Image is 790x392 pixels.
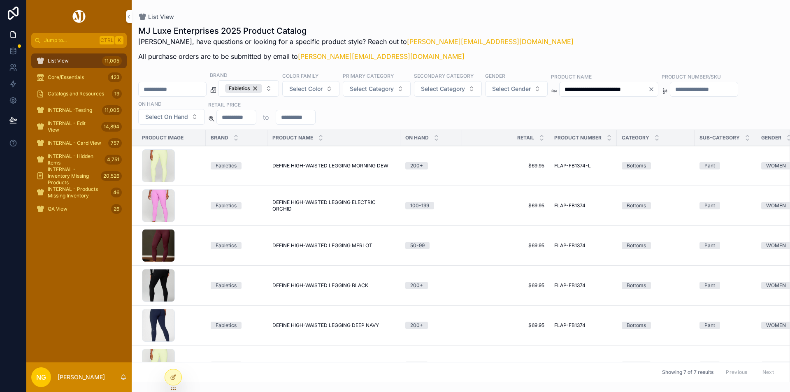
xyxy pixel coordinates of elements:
span: FLAP-FB1374 [554,322,586,329]
span: Category [622,135,649,141]
a: [PERSON_NAME][EMAIL_ADDRESS][DOMAIN_NAME] [298,52,465,60]
a: DEFINE HIGH-WAISTED LEGGING MORNING DEW [272,162,395,169]
a: Bottoms [622,162,690,169]
p: [PERSON_NAME] [58,373,105,381]
span: Core/Essentials [48,74,84,81]
a: Pant [699,362,751,369]
label: On Hand [138,100,162,107]
span: DEFINE HIGH-WAISTED LEGGING BLACK [272,282,368,289]
span: Select On Hand [145,113,188,121]
div: Fabletics [216,322,237,329]
a: Pant [699,162,751,169]
a: Bottoms [622,242,690,249]
div: Pant [704,362,715,369]
span: List View [148,13,174,21]
span: FLAP-FB1374 [554,282,586,289]
span: DEFINE HIGH-WAISTED LEGGING MERLOT [272,242,372,249]
span: INTERNAL -Testing [48,107,92,114]
label: Primary Category [343,72,394,79]
div: Fabletics [216,362,237,369]
h1: MJ Luxe Enterprises 2025 Product Catalog [138,25,574,37]
span: Product Image [142,135,184,141]
a: DEFINE HIGH-WAISTED LEGGING MERLOT [272,242,395,249]
a: $69.95 [467,202,544,209]
div: WOMEN [766,282,786,289]
div: 11,005 [102,56,122,66]
div: 100-199 [410,202,429,209]
span: QA View [48,206,67,212]
a: Pant [699,202,751,209]
label: Product Name [551,73,592,80]
span: Select Category [421,85,465,93]
a: INTERNAL - Inventory Missing Products20,526 [31,169,127,183]
div: Pant [704,242,715,249]
a: Bottoms [622,362,690,369]
span: Gender [761,135,781,141]
span: Select Gender [492,85,531,93]
a: Catalogs and Resources19 [31,86,127,101]
span: Catalogs and Resources [48,90,104,97]
a: 100-199 [405,202,457,209]
span: Product Name [272,135,313,141]
p: [PERSON_NAME], have questions or looking for a specific product style? Reach out to [138,37,574,46]
button: Select Button [343,81,411,97]
div: Bottoms [627,322,646,329]
a: FLAP-FB1374 [554,202,612,209]
a: Fabletics [211,162,263,169]
label: Gender [485,72,505,79]
a: $69.95 [467,162,544,169]
span: Select Category [350,85,394,93]
a: 200+ [405,322,457,329]
a: $69.95 [467,282,544,289]
span: On Hand [405,135,429,141]
a: 200+ [405,162,457,169]
a: FLAP-FB1374 [554,322,612,329]
span: NG [36,372,46,382]
a: Bottoms [622,202,690,209]
div: scrollable content [26,48,132,227]
div: Pant [704,162,715,169]
a: Fabletics [211,242,263,249]
span: INTERNAL - Inventory Missing Products [48,166,98,186]
span: DEFINE HIGH-WAISTED LEGGING DEEP NAVY [272,322,379,329]
button: Jump to...CtrlK [31,33,127,48]
a: Bottoms [622,322,690,329]
span: INTERNAL - Edit View [48,120,98,133]
div: 200+ [410,322,423,329]
div: WOMEN [766,322,786,329]
div: 423 [108,72,122,82]
a: DEFINE HIGH-WAISTED LEGGING ELECTRIC ORCHID [272,199,395,212]
a: 200+ [405,282,457,289]
span: INTERNAL - Products Missing Inventory [48,186,107,199]
a: INTERNAL -Testing11,005 [31,103,127,118]
span: FLAP-FB1374 [554,202,586,209]
div: Pant [704,202,715,209]
a: [PERSON_NAME][EMAIL_ADDRESS][DOMAIN_NAME] [407,37,574,46]
a: Pant [699,242,751,249]
button: Select Button [218,80,279,97]
span: List View [48,58,69,64]
div: 20,526 [101,171,122,181]
label: Color Family [282,72,318,79]
div: WOMEN [766,242,786,249]
span: Jump to... [44,37,96,44]
div: 46 [111,188,122,197]
div: WOMEN [766,202,786,209]
span: INTERNAL - Card View [48,140,101,146]
img: App logo [71,10,87,23]
p: to [263,112,269,122]
a: $69.95 [467,322,544,329]
a: FLAP-FB1374 [554,242,612,249]
span: Showing 7 of 7 results [662,369,713,376]
a: QA View26 [31,202,127,216]
span: Sub-Category [699,135,740,141]
a: $69.95 [467,242,544,249]
p: All purchase orders are to be submitted by email to [138,51,574,61]
a: FLAP-FB1374 [554,282,612,289]
a: 50-99 [405,242,457,249]
span: Ctrl [100,36,114,44]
